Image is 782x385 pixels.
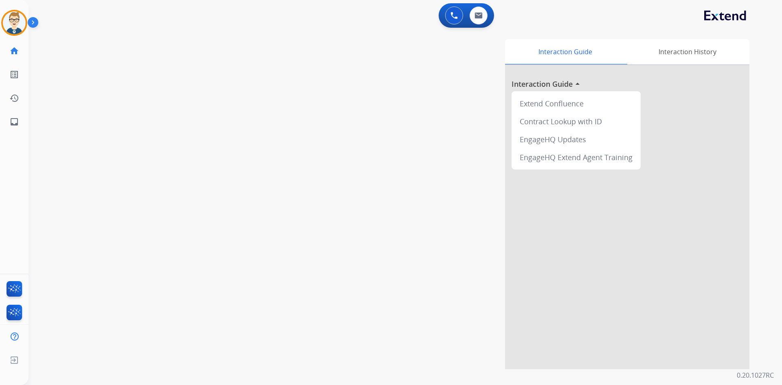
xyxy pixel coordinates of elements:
mat-icon: home [9,46,19,56]
mat-icon: list_alt [9,70,19,79]
div: EngageHQ Updates [515,130,637,148]
mat-icon: history [9,93,19,103]
div: Contract Lookup with ID [515,112,637,130]
p: 0.20.1027RC [737,370,774,380]
img: avatar [3,11,26,34]
div: Interaction Guide [505,39,625,64]
div: EngageHQ Extend Agent Training [515,148,637,166]
div: Extend Confluence [515,95,637,112]
mat-icon: inbox [9,117,19,127]
div: Interaction History [625,39,749,64]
